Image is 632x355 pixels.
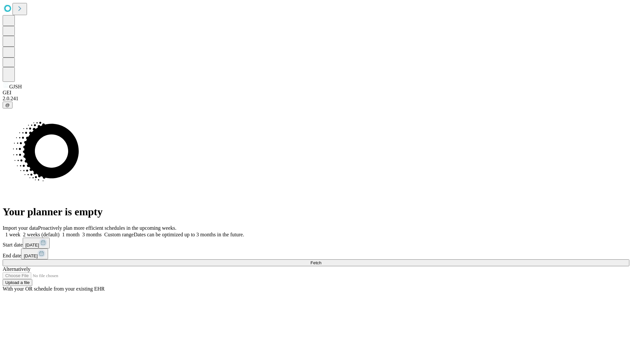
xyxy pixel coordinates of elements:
button: Upload a file [3,279,32,286]
span: 1 week [5,232,20,237]
span: Fetch [310,260,321,265]
span: @ [5,103,10,107]
span: 1 month [62,232,80,237]
span: [DATE] [24,253,38,258]
div: Start date [3,238,629,248]
div: 2.0.241 [3,96,629,102]
h1: Your planner is empty [3,206,629,218]
span: Import your data [3,225,38,231]
span: Custom range [104,232,134,237]
span: Proactively plan more efficient schedules in the upcoming weeks. [38,225,176,231]
span: GJSH [9,84,22,89]
span: 2 weeks (default) [23,232,60,237]
button: [DATE] [23,238,50,248]
button: Fetch [3,259,629,266]
span: Dates can be optimized up to 3 months in the future. [134,232,244,237]
span: [DATE] [25,243,39,248]
button: @ [3,102,13,108]
button: [DATE] [21,248,48,259]
span: Alternatively [3,266,30,272]
span: 3 months [82,232,102,237]
span: With your OR schedule from your existing EHR [3,286,105,292]
div: GEI [3,90,629,96]
div: End date [3,248,629,259]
